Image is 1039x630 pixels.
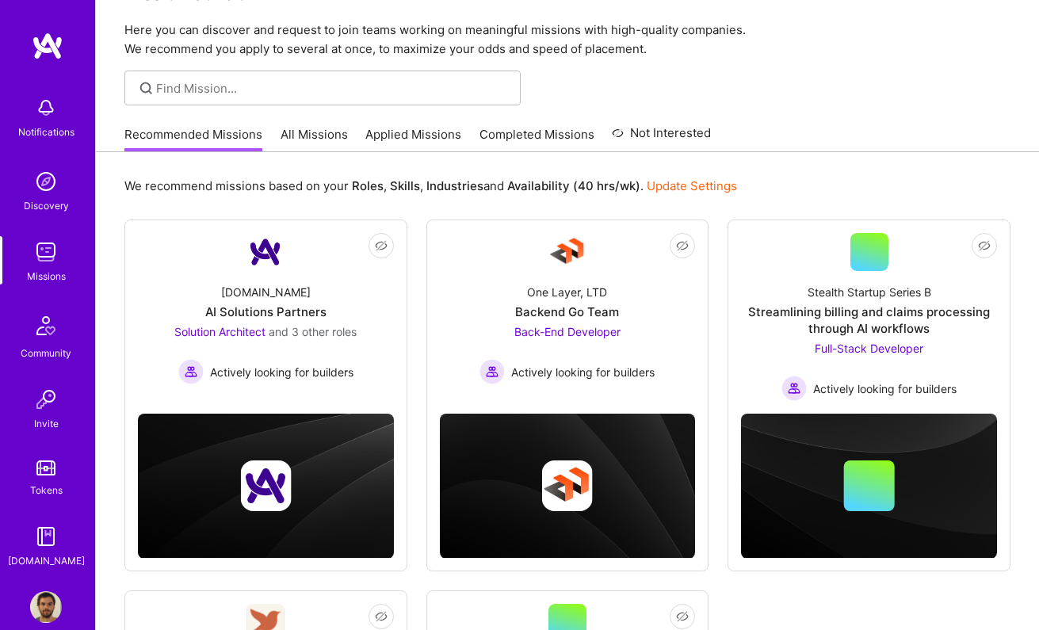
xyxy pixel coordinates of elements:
a: Company Logo[DOMAIN_NAME]AI Solutions PartnersSolution Architect and 3 other rolesActively lookin... [138,233,394,389]
img: Actively looking for builders [781,376,807,401]
input: Find Mission... [156,80,509,97]
img: Company logo [542,460,593,511]
img: logo [32,32,63,60]
div: [DOMAIN_NAME] [8,552,85,569]
i: icon EyeClosed [375,239,388,252]
i: icon EyeClosed [676,239,689,252]
div: Backend Go Team [515,304,619,320]
img: Company Logo [548,233,586,271]
img: Actively looking for builders [178,359,204,384]
img: cover [741,414,997,558]
a: All Missions [281,126,348,152]
a: Completed Missions [479,126,594,152]
div: Streamlining billing and claims processing through AI workflows [741,304,997,337]
img: Company Logo [246,233,285,271]
div: Stealth Startup Series B [808,284,931,300]
a: User Avatar [26,591,66,623]
div: Community [21,345,71,361]
span: and 3 other roles [269,325,357,338]
div: Tokens [30,482,63,498]
b: Skills [390,178,420,193]
p: Here you can discover and request to join teams working on meaningful missions with high-quality ... [124,21,1010,59]
a: Update Settings [647,178,737,193]
b: Roles [352,178,384,193]
span: Actively looking for builders [511,364,655,380]
div: Notifications [18,124,74,140]
img: cover [138,414,394,558]
img: discovery [30,166,62,197]
img: Actively looking for builders [479,359,505,384]
img: Community [27,307,65,345]
a: Applied Missions [365,126,461,152]
i: icon EyeClosed [676,610,689,623]
div: One Layer, LTD [527,284,607,300]
span: Actively looking for builders [813,380,957,397]
b: Availability (40 hrs/wk) [507,178,640,193]
span: Back-End Developer [514,325,621,338]
img: teamwork [30,236,62,268]
p: We recommend missions based on your , , and . [124,178,737,194]
a: Stealth Startup Series BStreamlining billing and claims processing through AI workflowsFull-Stack... [741,233,997,401]
i: icon SearchGrey [137,79,155,97]
i: icon EyeClosed [978,239,991,252]
img: tokens [36,460,55,475]
div: Discovery [24,197,69,214]
div: [DOMAIN_NAME] [221,284,311,300]
img: guide book [30,521,62,552]
img: User Avatar [30,591,62,623]
img: cover [440,414,696,558]
i: icon EyeClosed [375,610,388,623]
div: Invite [34,415,59,432]
a: Recommended Missions [124,126,262,152]
img: Company logo [240,460,291,511]
b: Industries [426,178,483,193]
span: Actively looking for builders [210,364,353,380]
div: Missions [27,268,66,284]
img: bell [30,92,62,124]
a: Not Interested [612,124,711,152]
a: Company LogoOne Layer, LTDBackend Go TeamBack-End Developer Actively looking for buildersActively... [440,233,696,389]
div: AI Solutions Partners [205,304,327,320]
span: Full-Stack Developer [815,342,923,355]
img: Invite [30,384,62,415]
span: Solution Architect [174,325,265,338]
